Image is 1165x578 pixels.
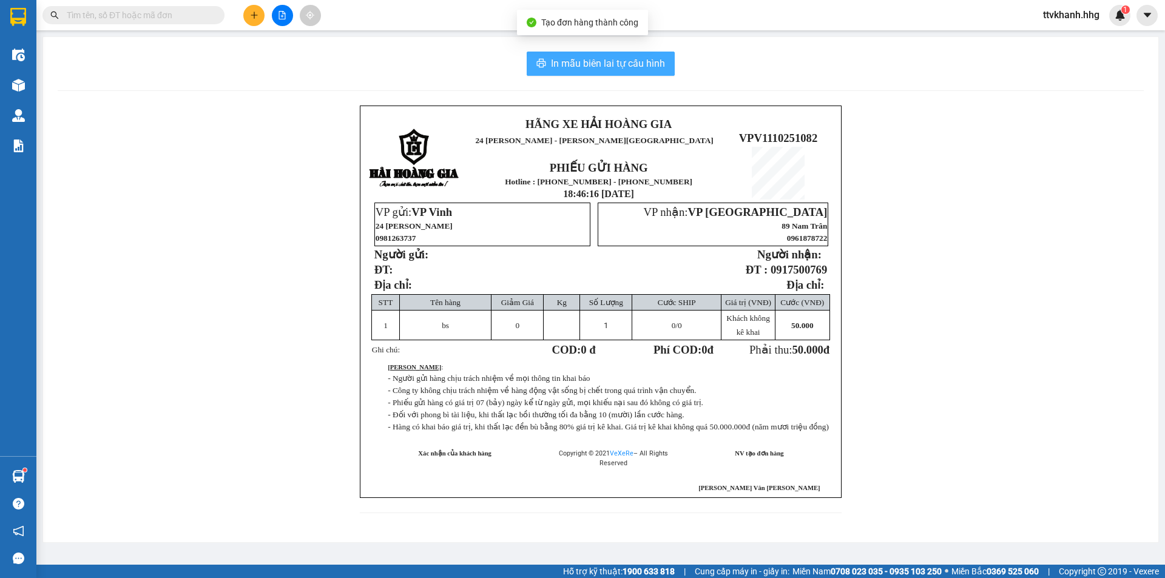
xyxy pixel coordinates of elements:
[551,56,665,71] span: In mẫu biên lai tự cấu hình
[746,263,768,276] strong: ĐT :
[250,11,258,19] span: plus
[475,136,713,145] span: 24 [PERSON_NAME] - [PERSON_NAME][GEOGRAPHIC_DATA]
[563,565,675,578] span: Hỗ trợ kỹ thuật:
[792,343,823,356] span: 50.000
[701,343,707,356] span: 0
[780,298,824,307] span: Cước (VNĐ)
[552,343,596,356] strong: COD:
[1048,565,1050,578] span: |
[1033,7,1109,22] span: ttvkhanh.hhg
[300,5,321,26] button: aim
[525,118,672,130] strong: HÃNG XE HẢI HOÀNG GIA
[388,422,829,431] span: - Hàng có khai báo giá trị, khi thất lạc đền bù bằng 80% giá trị kê khai. Giá trị kê khai không q...
[376,206,452,218] span: VP gửi:
[563,189,634,199] span: 18:46:16 [DATE]
[792,565,942,578] span: Miền Nam
[10,8,26,26] img: logo-vxr
[430,298,461,307] span: Tên hàng
[12,109,25,122] img: warehouse-icon
[1098,567,1106,576] span: copyright
[505,177,692,186] strong: Hotline : [PHONE_NUMBER] - [PHONE_NUMBER]
[687,206,827,218] span: VP [GEOGRAPHIC_DATA]
[379,298,393,307] span: STT
[559,449,668,467] span: Copyright © 2021 – All Rights Reserved
[757,248,822,261] strong: Người nhận:
[945,569,948,574] span: ⚪️
[749,343,829,356] span: Phải thu:
[550,161,648,174] strong: PHIẾU GỬI HÀNG
[536,58,546,70] span: printer
[376,234,416,243] span: 0981263737
[726,314,769,337] span: Khách không kê khai
[791,321,814,330] span: 50.000
[557,298,567,307] span: Kg
[374,263,393,276] strong: ĐT:
[388,374,590,383] span: - Người gửi hàng chịu trách nhiệm về mọi thông tin khai báo
[735,450,783,457] strong: NV tạo đơn hàng
[372,345,400,354] span: Ghi chú:
[786,278,824,291] strong: Địa chỉ:
[739,132,818,144] span: VPV1110251082
[527,52,675,76] button: printerIn mẫu biên lai tự cấu hình
[541,18,638,27] span: Tạo đơn hàng thành công
[388,410,684,419] span: - Đối với phong bì tài liệu, khi thất lạc bồi thường tối đa bằng 10 (mười) lần cước hàng.
[782,221,827,230] span: 89 Nam Trân
[16,12,93,38] strong: HÃNG XE HẢI HOÀNG GIA
[643,206,827,218] span: VP nhận:
[12,49,25,61] img: warehouse-icon
[243,5,265,26] button: plus
[369,129,460,189] img: logo
[610,449,633,457] a: VeXeRe
[672,321,682,330] span: /0
[1115,10,1126,21] img: icon-new-feature
[23,468,27,472] sup: 1
[672,321,676,330] span: 0
[787,234,828,243] span: 0961878722
[658,298,696,307] span: Cước SHIP
[12,470,25,483] img: warehouse-icon
[442,321,449,330] span: bs
[388,398,703,407] span: - Phiếu gửi hàng có giá trị 07 (bảy) ngày kể từ ngày gửi, mọi khiếu nại sau đó không có giá trị.
[374,278,412,291] span: Địa chỉ:
[987,566,1039,576] strong: 0369 525 060
[1136,5,1158,26] button: caret-down
[604,321,608,330] span: 1
[951,565,1039,578] span: Miền Bắc
[50,11,59,19] span: search
[1121,5,1130,14] sup: 1
[698,485,820,491] span: [PERSON_NAME] Vân [PERSON_NAME]
[725,298,771,307] span: Giá trị (VNĐ)
[831,566,942,576] strong: 0708 023 035 - 0935 103 250
[527,18,536,27] span: check-circle
[684,565,686,578] span: |
[581,343,595,356] span: 0 đ
[12,79,25,92] img: warehouse-icon
[13,553,24,564] span: message
[24,89,86,115] strong: PHIẾU GỬI HÀNG
[516,321,520,330] span: 0
[653,343,714,356] strong: Phí COD: đ
[306,11,314,19] span: aim
[589,298,623,307] span: Số Lượng
[12,139,25,152] img: solution-icon
[388,364,441,371] strong: [PERSON_NAME]
[411,206,452,218] span: VP Vinh
[823,343,829,356] span: đ
[1123,5,1127,14] span: 1
[1142,10,1153,21] span: caret-down
[13,525,24,537] span: notification
[6,50,8,110] img: logo
[695,565,789,578] span: Cung cấp máy in - giấy in:
[13,498,24,509] span: question-circle
[10,41,97,72] span: 24 [PERSON_NAME] - [PERSON_NAME][GEOGRAPHIC_DATA]
[623,566,675,576] strong: 1900 633 818
[376,221,453,230] span: 24 [PERSON_NAME]
[278,11,286,19] span: file-add
[501,298,534,307] span: Giảm Giá
[67,8,210,22] input: Tìm tên, số ĐT hoặc mã đơn
[374,248,428,261] strong: Người gửi:
[771,263,827,276] span: 0917500769
[383,321,388,330] span: 1
[388,386,696,395] span: - Công ty không chịu trách nhiệm về hàng động vật sống bị chết trong quá trình vận chuyển.
[272,5,293,26] button: file-add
